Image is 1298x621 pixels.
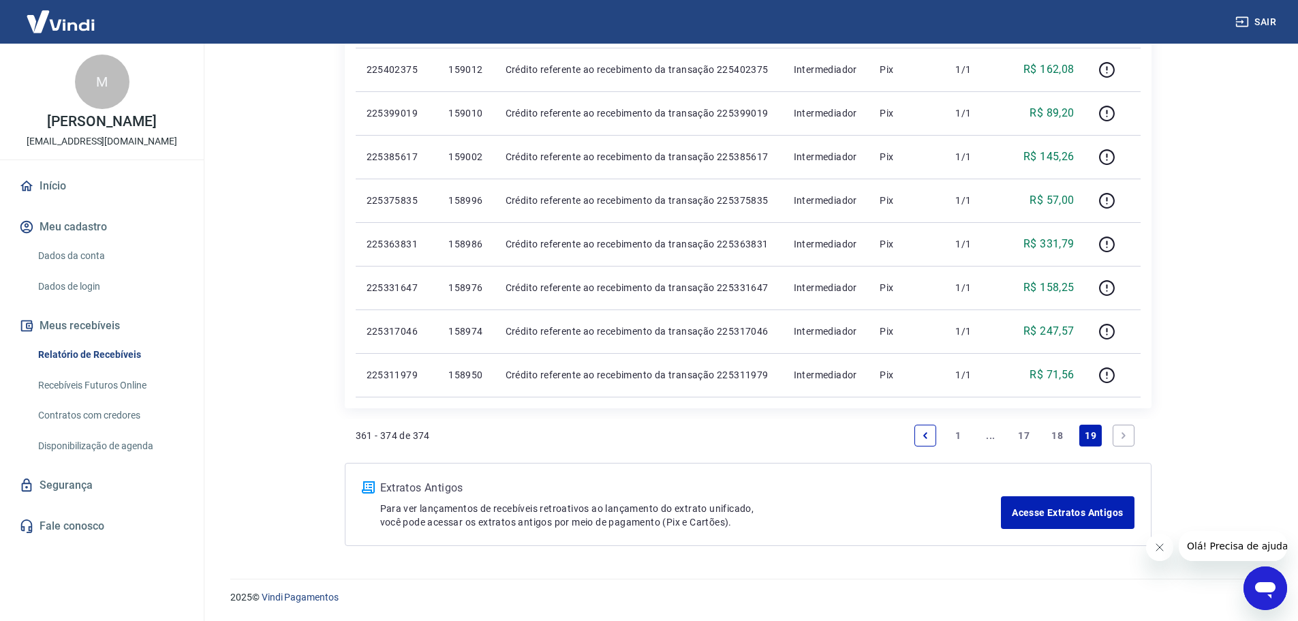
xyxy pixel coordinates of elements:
p: 158986 [448,237,483,251]
p: Crédito referente ao recebimento da transação 225402375 [506,63,772,76]
p: R$ 71,56 [1030,367,1074,383]
p: R$ 247,57 [1023,323,1075,339]
p: Pix [880,194,933,207]
a: Contratos com credores [33,402,187,429]
p: Intermediador [794,194,859,207]
p: 225402375 [367,63,427,76]
p: 225399019 [367,106,427,120]
span: Olá! Precisa de ajuda? [8,10,114,20]
iframe: Botão para abrir a janela de mensagens [1243,566,1287,610]
p: 1/1 [955,237,996,251]
p: 159002 [448,150,483,164]
p: Intermediador [794,368,859,382]
p: Intermediador [794,63,859,76]
p: [EMAIL_ADDRESS][DOMAIN_NAME] [27,134,177,149]
ul: Pagination [909,419,1141,452]
p: 225385617 [367,150,427,164]
p: 158950 [448,368,483,382]
p: Pix [880,281,933,294]
a: Recebíveis Futuros Online [33,372,187,399]
p: Intermediador [794,324,859,338]
p: Intermediador [794,150,859,164]
p: Crédito referente ao recebimento da transação 225375835 [506,194,772,207]
p: 225363831 [367,237,427,251]
a: Page 19 is your current page [1079,425,1102,446]
img: ícone [362,481,375,494]
p: Intermediador [794,281,859,294]
p: 1/1 [955,63,996,76]
img: Vindi [16,1,105,42]
button: Sair [1233,10,1282,35]
p: Pix [880,324,933,338]
button: Meus recebíveis [16,311,187,341]
a: Page 17 [1013,425,1035,446]
a: Next page [1113,425,1134,446]
p: 225375835 [367,194,427,207]
p: [PERSON_NAME] [47,115,156,129]
a: Fale conosco [16,511,187,541]
a: Relatório de Recebíveis [33,341,187,369]
p: 1/1 [955,281,996,294]
p: Intermediador [794,106,859,120]
p: 159012 [448,63,483,76]
a: Dados da conta [33,242,187,270]
iframe: Fechar mensagem [1146,534,1173,561]
p: R$ 158,25 [1023,279,1075,296]
a: Dados de login [33,273,187,301]
a: Vindi Pagamentos [262,592,339,603]
div: M [75,55,129,109]
p: R$ 57,00 [1030,192,1074,209]
p: Pix [880,63,933,76]
p: Crédito referente ao recebimento da transação 225317046 [506,324,772,338]
p: 1/1 [955,368,996,382]
p: Crédito referente ao recebimento da transação 225311979 [506,368,772,382]
p: 2025 © [230,590,1265,605]
p: Pix [880,106,933,120]
p: R$ 331,79 [1023,236,1075,252]
p: Para ver lançamentos de recebíveis retroativos ao lançamento do extrato unificado, você pode aces... [380,502,1002,529]
a: Page 1 [947,425,969,446]
p: Pix [880,150,933,164]
p: 1/1 [955,194,996,207]
button: Meu cadastro [16,212,187,242]
a: Segurança [16,470,187,500]
a: Page 18 [1046,425,1068,446]
a: Disponibilização de agenda [33,432,187,460]
p: Extratos Antigos [380,480,1002,496]
iframe: Mensagem da empresa [1179,531,1287,561]
p: Crédito referente ao recebimento da transação 225385617 [506,150,772,164]
p: 1/1 [955,324,996,338]
p: 225311979 [367,368,427,382]
p: Pix [880,368,933,382]
p: 158974 [448,324,483,338]
p: 1/1 [955,106,996,120]
p: Crédito referente ao recebimento da transação 225331647 [506,281,772,294]
p: Crédito referente ao recebimento da transação 225399019 [506,106,772,120]
p: R$ 89,20 [1030,105,1074,121]
p: Crédito referente ao recebimento da transação 225363831 [506,237,772,251]
p: Intermediador [794,237,859,251]
a: Acesse Extratos Antigos [1001,496,1134,529]
p: R$ 145,26 [1023,149,1075,165]
a: Previous page [914,425,936,446]
p: 159010 [448,106,483,120]
p: 225317046 [367,324,427,338]
a: Início [16,171,187,201]
p: 158996 [448,194,483,207]
p: 225331647 [367,281,427,294]
p: Pix [880,237,933,251]
p: R$ 162,08 [1023,61,1075,78]
p: 361 - 374 de 374 [356,429,430,442]
a: Jump backward [980,425,1002,446]
p: 1/1 [955,150,996,164]
p: 158976 [448,281,483,294]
